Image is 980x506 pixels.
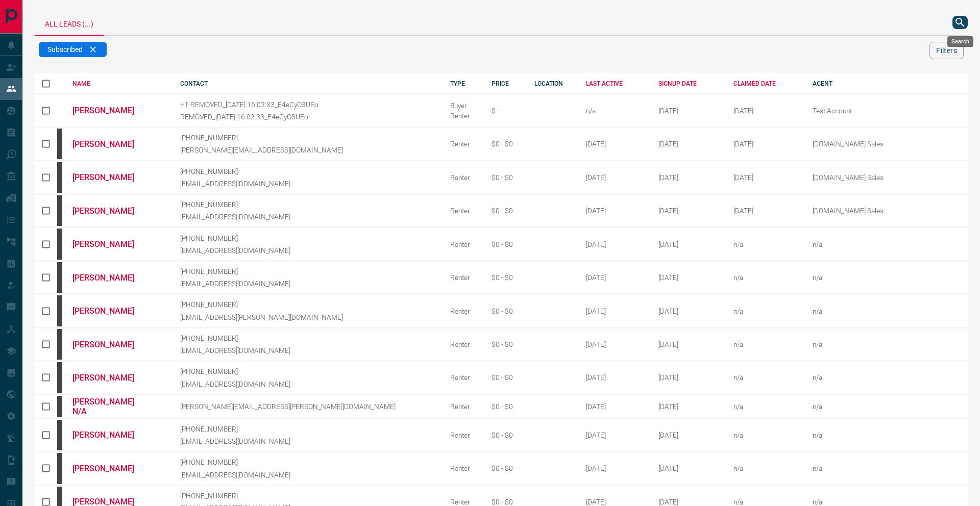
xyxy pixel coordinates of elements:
div: [DATE] [586,402,644,411]
div: October 15th 2008, 1:08:42 PM [658,431,718,439]
div: [DATE] [586,207,644,215]
div: February 19th 2025, 2:37:44 PM [733,173,798,182]
div: $0 - $0 [492,140,519,148]
a: [PERSON_NAME] [72,430,149,440]
div: [DATE] [586,373,644,382]
p: n/a [813,431,940,439]
div: Renter [450,273,476,282]
div: [DATE] [586,240,644,248]
a: [PERSON_NAME] [72,139,149,149]
div: mrloft.ca [57,129,62,159]
p: n/a [813,307,940,315]
div: October 12th 2008, 6:29:44 AM [658,207,718,215]
div: Renter [450,464,476,472]
div: $--- [492,107,519,115]
div: $0 - $0 [492,431,519,439]
div: $0 - $0 [492,498,519,506]
div: n/a [733,273,798,282]
p: [PHONE_NUMBER] [180,425,435,433]
div: TYPE [450,80,476,87]
div: October 12th 2008, 11:22:16 AM [658,240,718,248]
p: [PHONE_NUMBER] [180,234,435,242]
p: Test Account [813,107,940,115]
div: PRICE [492,80,519,87]
div: LOCATION [534,80,571,87]
a: [PERSON_NAME] [72,464,149,473]
div: mrloft.ca [57,362,62,393]
button: search button [952,16,968,29]
p: [EMAIL_ADDRESS][DOMAIN_NAME] [180,280,435,288]
div: n/a [733,340,798,348]
div: Renter [450,498,476,506]
div: Renter [450,207,476,215]
div: [DATE] [586,140,644,148]
div: Renter [450,112,476,120]
div: CLAIMED DATE [733,80,798,87]
div: mrloft.ca [57,262,62,293]
div: October 13th 2008, 7:44:16 PM [658,307,718,315]
a: [PERSON_NAME] [72,206,149,216]
p: [EMAIL_ADDRESS][DOMAIN_NAME] [180,346,435,355]
div: April 29th 2025, 4:45:30 PM [733,107,798,115]
div: Subscribed [39,42,107,57]
div: n/a [586,107,644,115]
div: Buyer [450,102,476,110]
p: [DOMAIN_NAME] Sales [813,173,940,182]
p: [PHONE_NUMBER] [180,492,435,500]
a: [PERSON_NAME] [72,239,149,249]
p: [EMAIL_ADDRESS][DOMAIN_NAME] [180,246,435,255]
div: October 15th 2008, 9:01:48 PM [658,464,718,472]
div: mrloft.ca [57,396,62,417]
div: n/a [733,498,798,506]
div: mrloft.ca [57,453,62,484]
a: [PERSON_NAME] [72,306,149,316]
div: October 15th 2008, 9:26:23 AM [658,402,718,411]
div: mrloft.ca [57,329,62,360]
div: LAST ACTIVE [586,80,644,87]
p: +1-REMOVED_[DATE] 16:02:33_E4eCyO3UEo [180,100,435,109]
div: [DATE] [586,464,644,472]
div: mrloft.ca [57,162,62,192]
p: [DOMAIN_NAME] Sales [813,140,940,148]
div: Renter [450,307,476,315]
div: $0 - $0 [492,307,519,315]
div: SIGNUP DATE [658,80,718,87]
p: [EMAIL_ADDRESS][DOMAIN_NAME] [180,471,435,479]
div: [DATE] [586,307,644,315]
p: n/a [813,373,940,382]
div: October 12th 2008, 3:01:27 PM [658,273,718,282]
div: October 11th 2008, 5:41:37 PM [658,173,718,182]
div: $0 - $0 [492,373,519,382]
div: [DATE] [586,173,644,182]
div: All Leads (...) [35,10,104,36]
div: n/a [733,402,798,411]
div: AGENT [813,80,968,87]
div: Renter [450,240,476,248]
div: n/a [733,431,798,439]
p: REMOVED_[DATE] 16:02:33_E4eCyO3UEo [180,113,435,121]
div: $0 - $0 [492,207,519,215]
div: October 11th 2008, 12:32:56 PM [658,140,718,148]
div: mrloft.ca [57,195,62,226]
div: [DATE] [586,340,644,348]
div: $0 - $0 [492,273,519,282]
div: mrloft.ca [57,229,62,259]
a: [PERSON_NAME] [72,340,149,349]
div: [DATE] [586,431,644,439]
span: Subscribed [47,45,83,54]
p: [PHONE_NUMBER] [180,300,435,309]
div: NAME [72,80,165,87]
a: [PERSON_NAME] [72,172,149,182]
div: September 1st 2015, 9:13:21 AM [658,107,718,115]
div: $0 - $0 [492,173,519,182]
p: [PHONE_NUMBER] [180,267,435,275]
p: n/a [813,340,940,348]
a: [PERSON_NAME] [72,106,149,115]
p: [PHONE_NUMBER] [180,334,435,342]
div: n/a [733,373,798,382]
p: [PERSON_NAME][EMAIL_ADDRESS][PERSON_NAME][DOMAIN_NAME] [180,402,435,411]
p: [PERSON_NAME][EMAIL_ADDRESS][DOMAIN_NAME] [180,146,435,154]
div: $0 - $0 [492,340,519,348]
div: Renter [450,373,476,382]
p: n/a [813,240,940,248]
